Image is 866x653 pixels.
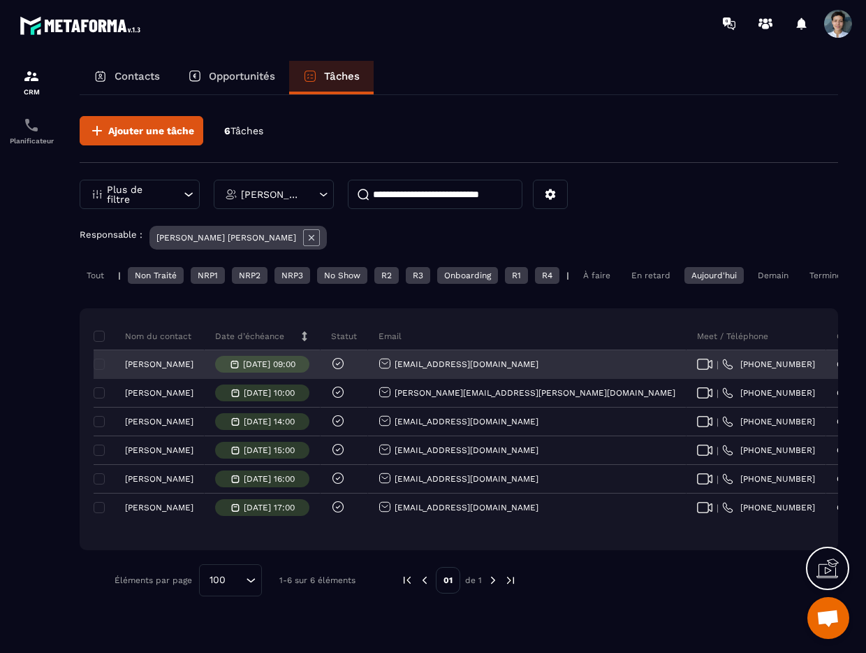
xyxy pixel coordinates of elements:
div: Ouvrir le chat [807,597,849,639]
div: Aujourd'hui [684,267,744,284]
p: Nom du contact [97,331,191,342]
p: [PERSON_NAME] [125,445,193,455]
p: Meet / Téléphone [697,331,768,342]
p: [DATE] 14:00 [244,417,295,426]
a: Contacts [80,61,174,94]
a: [PHONE_NUMBER] [722,473,815,485]
div: R1 [505,267,528,284]
p: Opportunités [209,70,275,82]
div: No Show [317,267,367,284]
p: [DATE] 16:00 [244,474,295,484]
span: Ajouter une tâche [108,124,194,138]
img: next [487,574,499,587]
div: En retard [624,267,677,284]
a: [PHONE_NUMBER] [722,445,815,456]
div: NRP1 [191,267,225,284]
p: Planificateur [3,137,59,145]
div: NRP2 [232,267,267,284]
a: [PHONE_NUMBER] [722,416,815,427]
div: R2 [374,267,399,284]
a: schedulerschedulerPlanificateur [3,106,59,155]
img: next [504,574,517,587]
span: | [717,474,719,485]
div: À faire [576,267,617,284]
p: [DATE] 17:00 [244,503,295,512]
a: Tâches [289,61,374,94]
div: Non Traité [128,267,184,284]
div: NRP3 [274,267,310,284]
img: prev [401,574,413,587]
p: | [118,271,121,280]
p: [PERSON_NAME] [125,474,193,484]
p: [PERSON_NAME] [125,503,193,512]
span: 100 [205,573,230,588]
a: [PHONE_NUMBER] [722,502,815,513]
p: Plus de filtre [107,185,168,204]
div: Terminé [802,267,849,284]
p: Responsable : [80,229,142,240]
p: | [566,271,569,280]
img: prev [418,574,431,587]
a: [PHONE_NUMBER] [722,359,815,370]
a: Opportunités [174,61,289,94]
img: logo [20,13,145,38]
p: Éléments par page [115,575,192,585]
p: Email [379,331,402,342]
button: Ajouter une tâche [80,116,203,145]
input: Search for option [230,573,242,588]
div: R4 [535,267,559,284]
p: Statut [331,331,357,342]
p: CRM [3,88,59,96]
p: Date d’échéance [215,331,284,342]
p: 1-6 sur 6 éléments [279,575,355,585]
span: | [717,388,719,399]
img: scheduler [23,117,40,134]
img: formation [23,68,40,85]
div: R3 [406,267,430,284]
p: [PERSON_NAME] [125,388,193,398]
p: [DATE] 15:00 [244,445,295,455]
span: | [717,503,719,513]
div: Demain [751,267,795,284]
p: [PERSON_NAME] [PERSON_NAME] [156,233,296,243]
span: | [717,359,719,370]
p: [DATE] 09:00 [243,359,295,369]
p: [PERSON_NAME] [PERSON_NAME] [241,189,303,199]
span: Tâches [230,125,263,136]
p: de 1 [465,575,482,586]
div: Onboarding [437,267,498,284]
a: [PHONE_NUMBER] [722,387,815,399]
p: 6 [224,124,263,138]
div: Search for option [199,564,262,596]
p: Tâches [324,70,360,82]
span: | [717,445,719,456]
p: Contacts [115,70,160,82]
p: [DATE] 10:00 [244,388,295,398]
span: | [717,417,719,427]
p: [PERSON_NAME] [125,359,193,369]
a: formationformationCRM [3,57,59,106]
div: Tout [80,267,111,284]
p: 01 [436,567,460,594]
p: [PERSON_NAME] [125,417,193,426]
